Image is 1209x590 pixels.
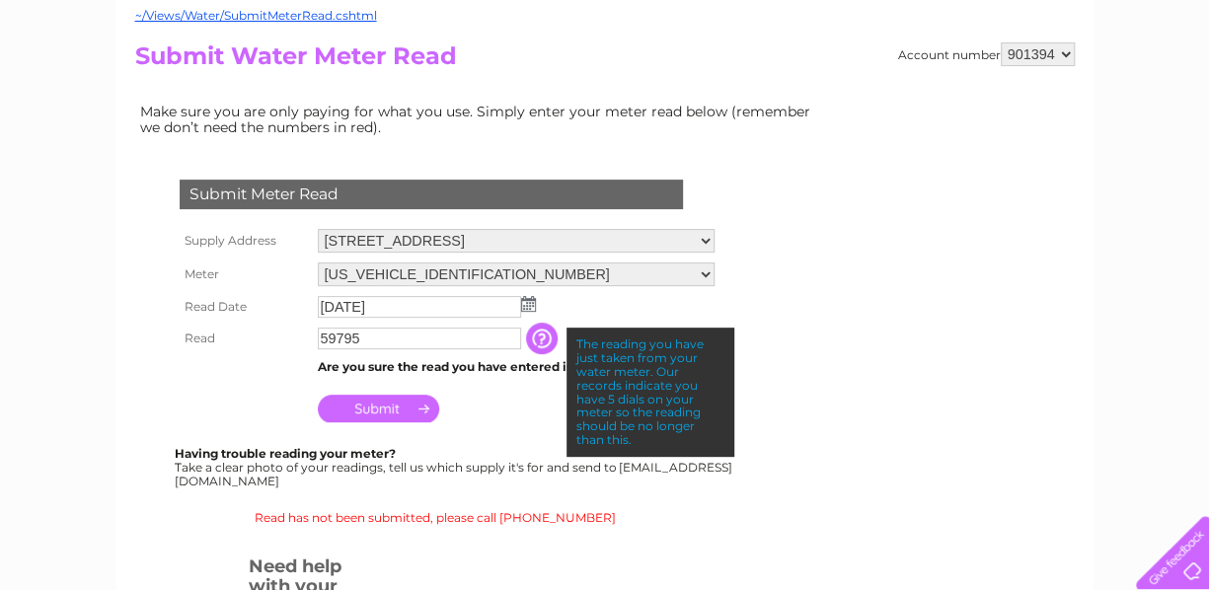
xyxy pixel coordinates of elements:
h2: Submit Water Meter Read [135,42,1075,80]
div: The reading you have just taken from your water meter. Our records indicate you have 5 dials on y... [567,328,734,456]
a: Energy [911,84,954,99]
a: Log out [1145,84,1191,99]
a: Telecoms [966,84,1025,99]
b: Having trouble reading your meter? [175,446,396,461]
td: Make sure you are only paying for what you use. Simply enter your meter read below (remember we d... [135,99,826,140]
img: ... [521,296,536,312]
div: Submit Meter Read [180,180,683,209]
a: ~/Views/Water/SubmitMeterRead.cshtml [135,8,377,23]
a: Contact [1078,84,1126,99]
a: 0333 014 3131 [837,10,973,35]
p: Read has not been submitted, please call [PHONE_NUMBER] [135,508,735,527]
a: Water [862,84,899,99]
th: Read [175,323,313,354]
div: Take a clear photo of your readings, tell us which supply it's for and send to [EMAIL_ADDRESS][DO... [175,447,735,487]
input: Submit [318,395,439,422]
th: Supply Address [175,224,313,258]
th: Meter [175,258,313,291]
div: Account number [898,42,1075,66]
td: Are you sure the read you have entered is correct? [313,354,719,380]
input: Information [526,323,562,354]
th: Read Date [175,291,313,323]
img: logo.png [42,51,143,111]
div: Clear Business is a trading name of Verastar Limited (registered in [GEOGRAPHIC_DATA] No. 3667643... [139,11,1072,96]
a: Blog [1037,84,1066,99]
